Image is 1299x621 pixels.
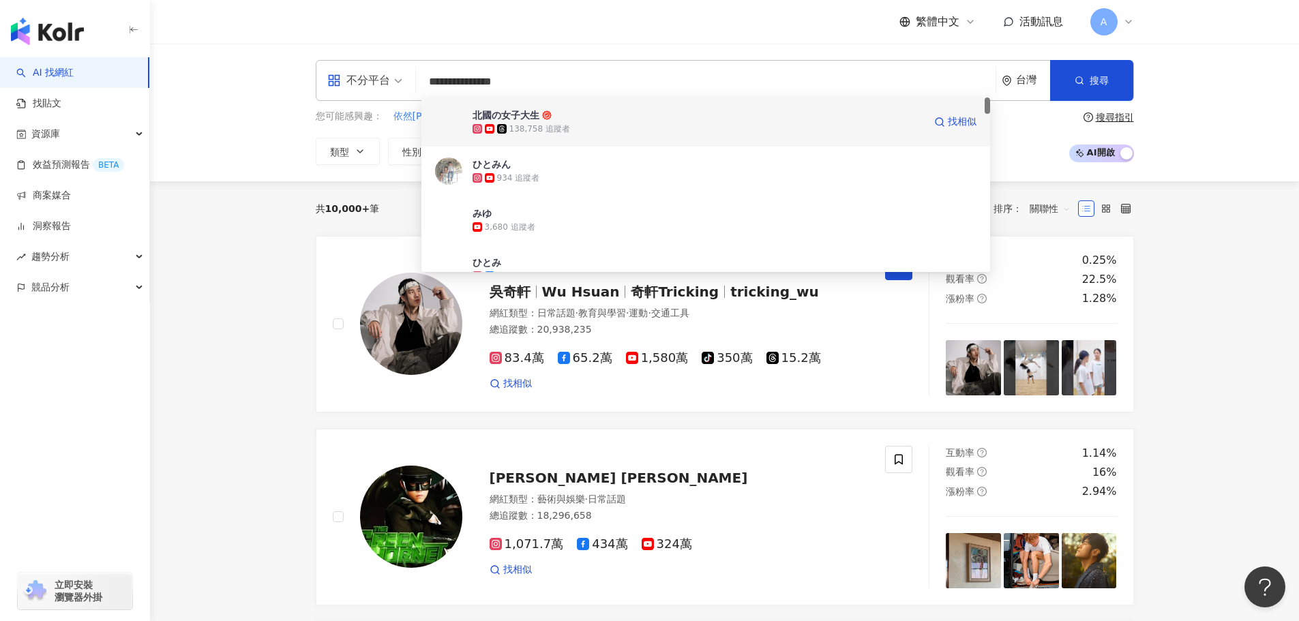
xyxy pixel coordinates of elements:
div: 台灣 [1016,74,1050,86]
span: 運動 [629,307,648,318]
div: 北國の女子大生 [473,108,539,122]
img: KOL Avatar [435,108,462,136]
span: question-circle [977,274,987,284]
span: rise [16,252,26,262]
span: · [648,307,651,318]
span: 漲粉率 [946,486,974,497]
span: 吳奇軒 [490,284,531,300]
span: 65.2萬 [558,351,612,365]
span: question-circle [977,487,987,496]
span: 1,071.7萬 [490,537,564,551]
img: KOL Avatar [435,207,462,234]
div: 2.94% [1082,484,1117,499]
img: post-image [946,340,1001,395]
div: 23,929 追蹤者 [497,271,553,282]
span: 15.2萬 [766,351,821,365]
span: 趨勢分析 [31,241,70,272]
button: 類型 [316,138,380,165]
div: 934 追蹤者 [497,172,540,184]
span: appstore [327,74,341,87]
span: 找相似 [948,115,976,129]
a: 找貼文 [16,97,61,110]
img: post-image [946,533,1001,588]
span: 搜尋 [1090,75,1109,86]
span: 83.4萬 [490,351,544,365]
div: 1.28% [1082,291,1117,306]
a: KOL Avatar[PERSON_NAME] [PERSON_NAME]網紅類型：藝術與娛樂·日常話題總追蹤數：18,296,6581,071.7萬434萬324萬找相似互動率question... [316,429,1134,605]
img: post-image [1062,340,1117,395]
span: 324萬 [642,537,692,551]
a: 商案媒合 [16,189,71,202]
img: KOL Avatar [435,256,462,283]
iframe: Help Scout Beacon - Open [1244,566,1285,607]
span: · [585,494,588,504]
button: 依然[PERSON_NAME] [393,109,492,124]
a: searchAI 找網紅 [16,66,74,80]
div: 0.25% [1082,253,1117,268]
img: KOL Avatar [360,273,462,375]
span: 1,580萬 [626,351,689,365]
span: 350萬 [702,351,752,365]
a: 找相似 [490,563,532,577]
span: question-circle [977,448,987,457]
div: 3,680 追蹤者 [485,222,535,233]
div: 1.14% [1082,446,1117,461]
span: 漲粉率 [946,293,974,304]
span: 立即安裝 瀏覽器外掛 [55,579,102,603]
a: 找相似 [934,108,976,136]
a: KOL Avatar吳奇軒Wu Hsuan奇軒Trickingtricking_wu網紅類型：日常話題·教育與學習·運動·交通工具總追蹤數：20,938,23583.4萬65.2萬1,580萬3... [316,236,1134,412]
a: chrome extension立即安裝 瀏覽器外掛 [18,573,132,609]
div: 138,758 追蹤者 [509,123,570,135]
img: KOL Avatar [360,466,462,568]
div: 總追蹤數 ： 18,296,658 [490,509,869,523]
a: 找相似 [490,377,532,391]
span: 觀看率 [946,466,974,477]
span: question-circle [977,467,987,476]
span: question-circle [1084,112,1093,122]
button: 性別 [388,138,452,165]
div: ひとみ [473,256,501,269]
div: 搜尋指引 [1096,112,1134,123]
span: 434萬 [577,537,627,551]
div: 總追蹤數 ： 20,938,235 [490,323,869,337]
span: question-circle [977,294,987,303]
span: 依然[PERSON_NAME] [393,110,492,123]
span: 日常話題 [537,307,576,318]
a: 洞察報告 [16,219,71,233]
div: ひとみん [473,157,511,171]
span: 日常話題 [588,494,626,504]
span: 類型 [330,147,349,157]
span: · [576,307,578,318]
span: 觀看率 [946,273,974,284]
img: chrome extension [22,580,48,602]
img: post-image [1004,340,1059,395]
span: 繁體中文 [916,14,959,29]
span: 交通工具 [651,307,689,318]
span: 關聯性 [1030,198,1071,219]
img: post-image [1004,533,1059,588]
span: 活動訊息 [1019,15,1063,28]
div: 共 筆 [316,203,380,214]
a: 效益預測報告BETA [16,158,124,172]
div: 22.5% [1082,272,1117,287]
span: 奇軒Tricking [631,284,719,300]
span: 性別 [402,147,421,157]
span: environment [1002,76,1012,86]
span: 您可能感興趣： [316,110,383,123]
span: 找相似 [503,563,532,577]
span: 教育與學習 [578,307,626,318]
div: 16% [1092,465,1117,480]
span: 競品分析 [31,272,70,303]
span: A [1101,14,1107,29]
span: 資源庫 [31,119,60,149]
div: 網紅類型 ： [490,307,869,320]
div: 排序： [994,198,1078,219]
img: post-image [1062,533,1117,588]
img: KOL Avatar [435,157,462,185]
div: 網紅類型 ： [490,493,869,506]
span: 10,000+ [325,203,370,214]
button: 搜尋 [1050,60,1133,101]
span: [PERSON_NAME] [PERSON_NAME] [490,470,748,486]
span: 藝術與娛樂 [537,494,585,504]
span: Wu Hsuan [542,284,620,300]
